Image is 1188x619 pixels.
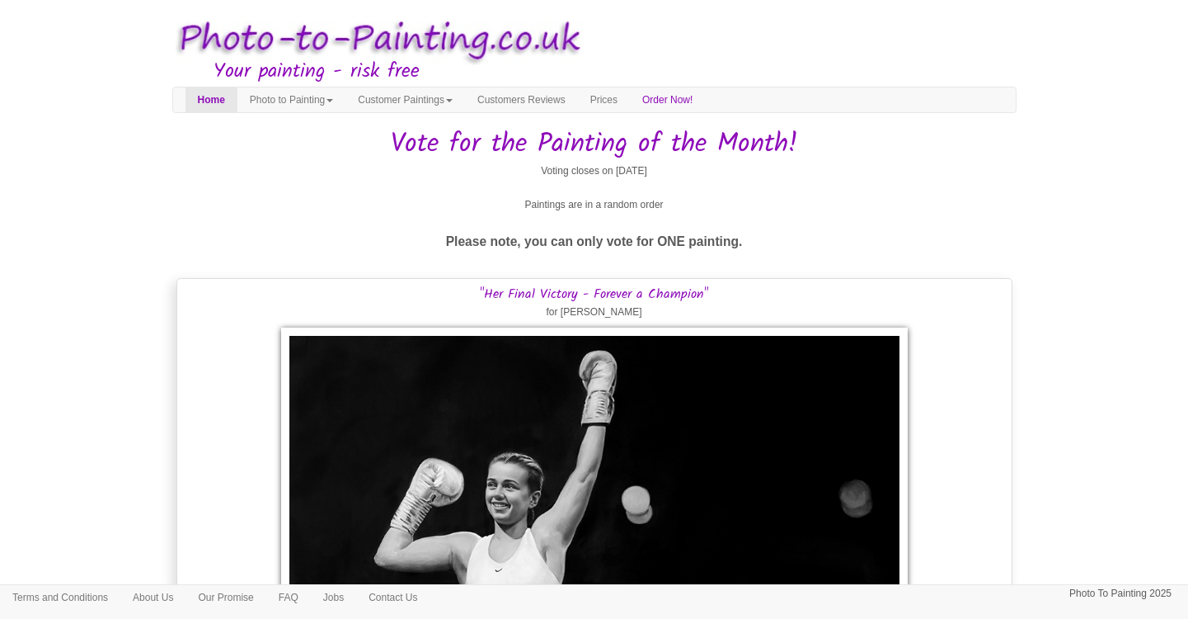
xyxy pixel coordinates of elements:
a: Photo to Painting [237,87,345,112]
a: Order Now! [630,87,705,112]
p: Please note, you can only vote for ONE painting. [172,230,1017,253]
h1: Vote for the Painting of the Month! [172,130,1017,158]
p: Voting closes on [DATE] [172,163,1017,180]
a: Jobs [311,585,356,610]
p: Paintings are in a random order [172,196,1017,214]
a: Our Promise [185,585,265,610]
a: Customers Reviews [465,87,578,112]
h3: "Her Final Victory - Forever a Champion" [181,287,1007,302]
p: Photo To Painting 2025 [1069,585,1172,602]
a: Customer Paintings [345,87,465,112]
a: FAQ [266,585,311,610]
h3: Your painting - risk free [214,61,1017,83]
a: Contact Us [356,585,430,610]
a: About Us [120,585,185,610]
a: Home [185,87,237,112]
a: Prices [578,87,630,112]
img: Photo to Painting [164,8,586,72]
